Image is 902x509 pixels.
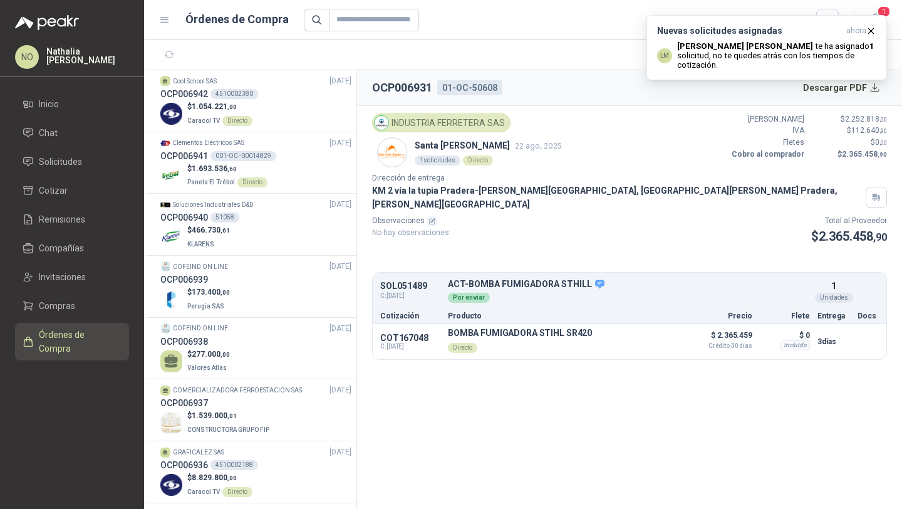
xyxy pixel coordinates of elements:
p: $ [187,163,267,175]
p: $ [812,113,887,125]
span: 2.365.458 [842,150,887,159]
h3: OCP006939 [160,273,208,286]
p: Cool School SAS [173,76,217,87]
span: ,01 [227,412,237,419]
span: 0 [875,138,887,147]
h3: OCP006936 [160,458,208,472]
span: 112.640 [851,126,887,135]
p: $ [187,349,230,360]
span: CONSTRUCTORA GRUPO FIP [187,426,269,433]
h3: OCP006938 [160,335,208,349]
div: 4510002380 [210,89,258,99]
span: 1.054.221 [192,102,237,111]
h1: Órdenes de Compra [185,11,289,28]
div: 51058 [210,213,239,223]
span: ,00 [879,116,887,123]
a: Chat [15,121,129,145]
span: [DATE] [329,199,351,211]
img: Company Logo [160,103,182,125]
span: [DATE] [329,323,351,335]
a: Company LogoSoluciones Industriales D&D[DATE] OCP00694051058Company Logo$466.730,61KLARENS [160,199,351,250]
span: KLARENS [187,241,214,248]
span: Crédito 30 días [690,343,752,349]
span: Cotizar [39,184,68,197]
span: ,90 [878,151,887,158]
span: Remisiones [39,213,85,226]
span: 2.252.818 [845,115,887,123]
p: $ [812,137,887,149]
span: 1 [877,6,891,18]
img: Company Logo [160,412,182,434]
div: LM [657,48,672,63]
div: 01-OC-50608 [437,80,502,95]
a: Inicio [15,92,129,116]
p: KM 2 vía la tupia Pradera-[PERSON_NAME][GEOGRAPHIC_DATA], [GEOGRAPHIC_DATA][PERSON_NAME] Pradera ... [372,184,861,211]
span: ,61 [220,227,230,234]
img: Company Logo [160,323,170,333]
a: Company LogoCOFEIND ON LINE[DATE] OCP006938$277.000,00Valores Atlas [160,323,351,374]
div: Directo [222,116,252,126]
p: ACT-BOMBA FUMIGADORA STHILL [448,279,810,290]
p: Producto [448,312,682,320]
span: 173.400 [192,288,230,296]
p: COFEIND ON LINE [173,323,228,333]
p: $ [187,410,272,422]
p: Precio [690,312,752,320]
img: Logo peakr [15,15,79,30]
div: Unidades [815,293,853,303]
p: No hay observaciones [372,227,449,239]
div: Directo [237,177,267,187]
span: C: [DATE] [380,343,440,350]
img: Company Logo [378,138,407,167]
p: Cotización [380,312,440,320]
span: Perugia SAS [187,303,224,310]
span: [DATE] [329,137,351,149]
a: Company LogoCOFEIND ON LINE[DATE] OCP006939Company Logo$173.400,00Perugia SAS [160,261,351,312]
a: GRAFICALEZ SAS[DATE] OCP0069364510002188Company Logo$8.829.800,00Caracol TVDirecto [160,446,351,498]
p: $ [187,472,252,484]
span: ,00 [220,351,230,358]
b: 1 [869,41,874,51]
span: Caracol TV [187,488,220,495]
span: 1.693.536 [192,164,237,173]
div: 001-OC -00014829 [210,151,276,161]
p: $ [812,149,887,160]
p: $ [811,227,887,246]
span: ,00 [227,103,237,110]
p: Elementos Eléctricos SAS [173,138,244,148]
p: Docs [858,312,879,320]
p: Total al Proveedor [811,215,887,227]
p: Observaciones [372,215,449,227]
img: Company Logo [160,226,182,248]
h3: Nuevas solicitudes asignadas [657,26,841,36]
a: Cool School SAS[DATE] OCP0069424510002380Company Logo$1.054.221,00Caracol TVDirecto [160,75,351,127]
button: Nuevas solicitudes asignadasahora LM[PERSON_NAME] [PERSON_NAME] te ha asignado1 solicitud, no te ... [646,15,887,80]
h3: OCP006937 [160,396,208,410]
div: Directo [463,155,493,165]
p: $ [187,101,252,113]
p: $ 2.365.459 [690,328,752,349]
img: Company Logo [160,261,170,271]
a: Órdenes de Compra [15,323,129,360]
div: Directo [222,487,252,497]
p: Santa [PERSON_NAME] [415,139,562,152]
span: ,90 [873,231,887,243]
span: Caracol TV [187,117,220,124]
span: Panela El Trébol [187,179,235,186]
span: ,90 [879,127,887,134]
img: Company Logo [160,138,170,148]
span: 8.829.800 [192,473,237,482]
a: Invitaciones [15,265,129,289]
img: Company Logo [160,200,170,210]
p: Soluciones Industriales D&D [173,200,254,210]
span: 1.539.000 [192,411,237,420]
p: BOMBA FUMIGADORA STIHL SR420 [448,328,592,338]
span: Inicio [39,97,59,111]
p: $ [187,224,230,236]
span: Compañías [39,241,84,255]
a: Company LogoElementos Eléctricos SAS[DATE] OCP006941001-OC -00014829Company Logo$1.693.536,60Pane... [160,137,351,189]
p: Fletes [729,137,804,149]
p: 3 días [817,334,850,349]
span: [DATE] [329,75,351,87]
p: COFEIND ON LINE [173,262,228,272]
